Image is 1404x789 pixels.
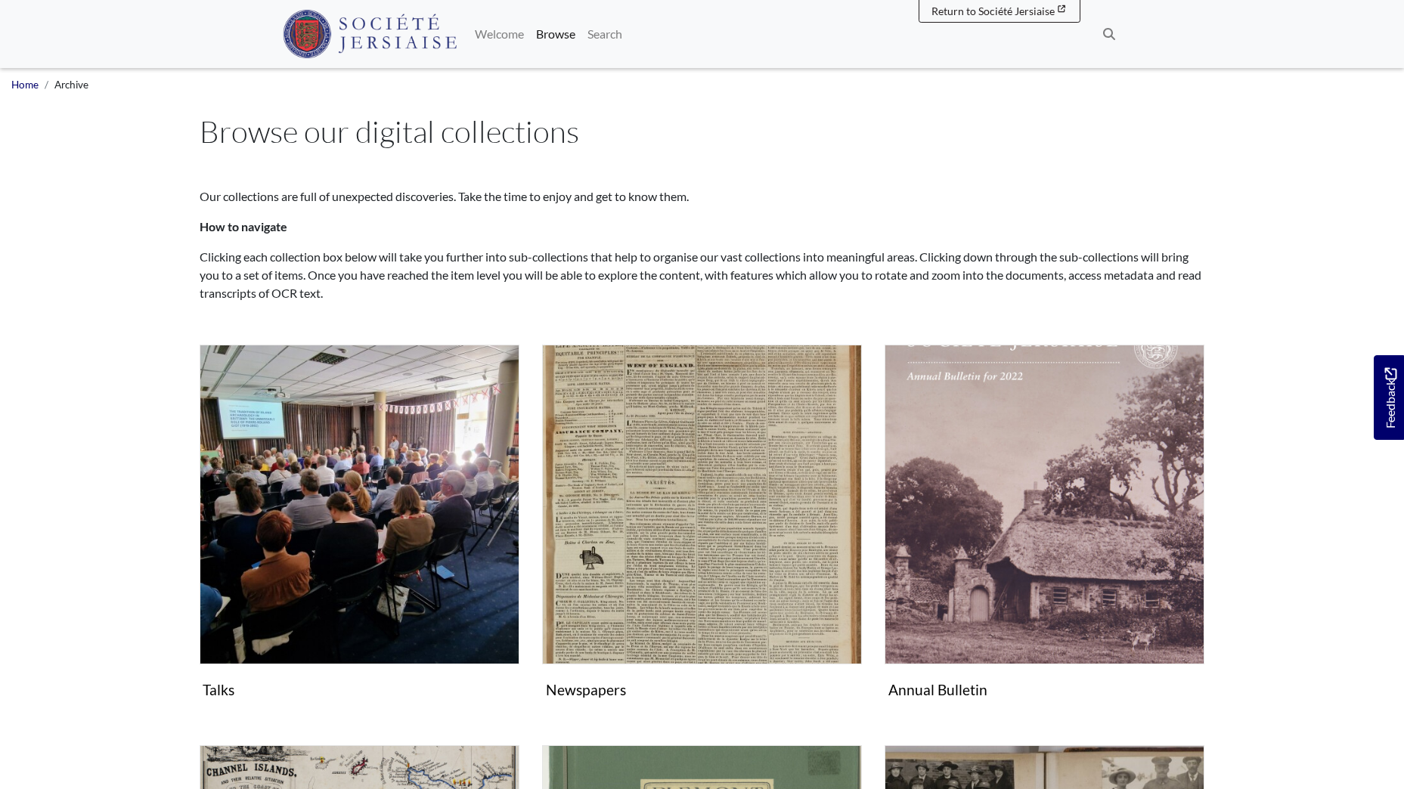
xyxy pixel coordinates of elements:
h1: Browse our digital collections [200,113,1205,150]
a: Newspapers Newspapers [542,345,862,704]
a: Browse [530,19,581,49]
strong: How to navigate [200,219,287,234]
div: Subcollection [873,345,1216,727]
a: Would you like to provide feedback? [1374,355,1404,440]
p: Our collections are full of unexpected discoveries. Take the time to enjoy and get to know them. [200,187,1205,206]
img: Société Jersiaise [283,10,457,58]
a: Search [581,19,628,49]
p: Clicking each collection box below will take you further into sub-collections that help to organi... [200,248,1205,302]
a: Talks Talks [200,345,519,704]
div: Subcollection [531,345,873,727]
div: Subcollection [188,345,531,727]
img: Annual Bulletin [885,345,1204,664]
a: Welcome [469,19,530,49]
img: Talks [200,345,519,664]
img: Newspapers [542,345,862,664]
span: Archive [54,79,88,91]
span: Feedback [1381,367,1399,429]
a: Société Jersiaise logo [283,6,457,62]
span: Return to Société Jersiaise [931,5,1055,17]
a: Home [11,79,39,91]
a: Annual Bulletin Annual Bulletin [885,345,1204,704]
